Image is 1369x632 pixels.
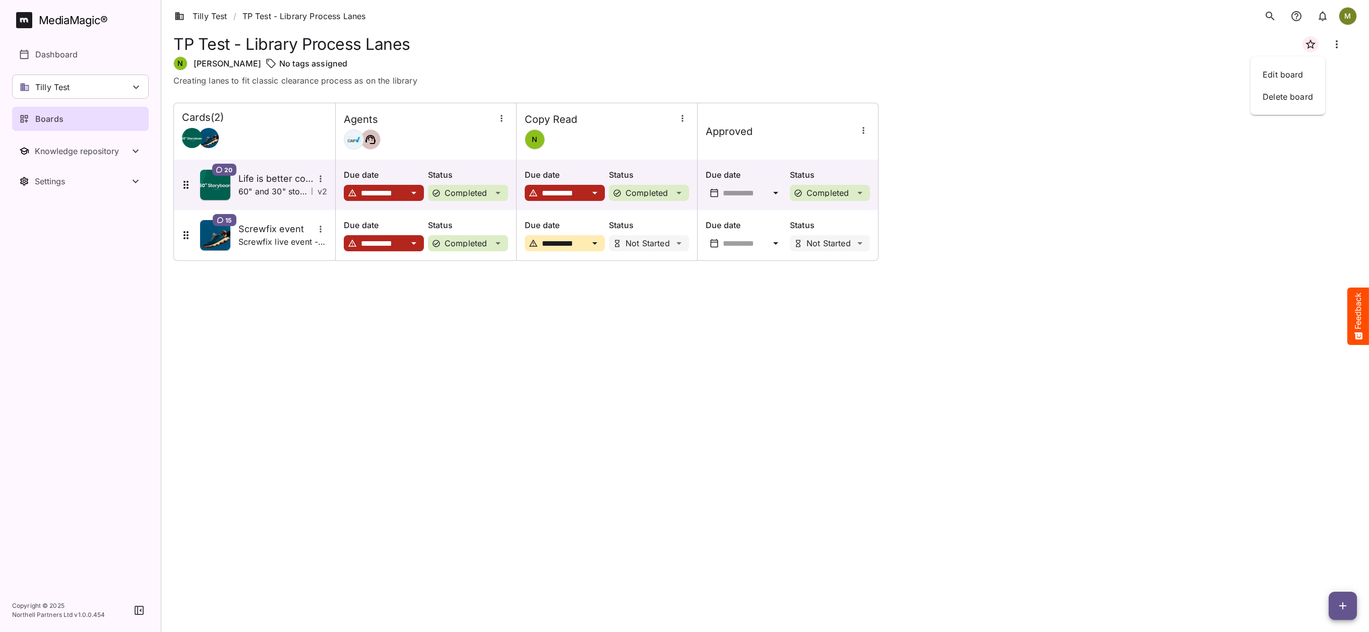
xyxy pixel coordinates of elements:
[174,10,227,22] a: Tilly Test
[1313,6,1333,26] button: notifications
[1347,288,1369,345] button: Feedback
[1260,6,1280,26] button: search
[1263,91,1313,103] p: Delete board
[233,10,236,22] span: /
[1339,7,1357,25] div: M
[1263,68,1313,81] p: Edit board
[1286,6,1306,26] button: notifications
